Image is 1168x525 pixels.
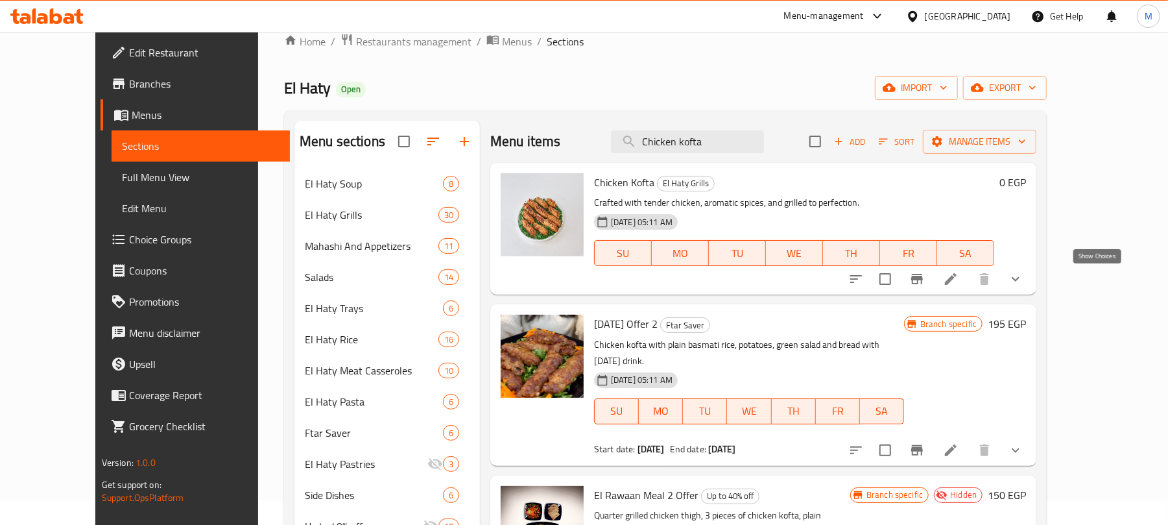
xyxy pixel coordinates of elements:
span: TH [828,244,875,263]
span: El Haty Grills [305,207,438,223]
button: TU [683,398,727,424]
h6: 150 EGP [988,486,1026,504]
span: Sort sections [418,126,449,157]
a: Grocery Checklist [101,411,291,442]
span: Version: [102,454,134,471]
span: Branch specific [861,489,928,501]
span: End date: [670,441,706,458]
button: show more [1000,263,1031,295]
div: Mahashi And Appetizers [305,238,438,254]
div: Ftar Saver6 [294,417,480,448]
span: Choice Groups [129,232,280,247]
span: FR [821,402,855,421]
button: sort-choices [840,435,872,466]
h6: 195 EGP [988,315,1026,333]
button: SU [594,398,639,424]
div: El Haty Trays [305,300,443,316]
button: Manage items [923,130,1036,154]
span: Select section [802,128,829,155]
span: Salads [305,269,438,285]
span: Select all sections [390,128,418,155]
button: SU [594,240,652,266]
span: 10 [439,365,459,377]
a: Coverage Report [101,380,291,411]
button: Branch-specific-item [901,263,933,295]
span: Hidden [945,489,982,501]
button: FR [816,398,860,424]
span: Sort items [870,132,923,152]
span: 11 [439,240,459,252]
span: SA [865,402,899,421]
div: Up to 40% off [701,489,759,504]
span: Get support on: [102,476,161,493]
span: TH [777,402,811,421]
span: Promotions [129,294,280,310]
span: Sections [122,138,280,154]
span: [DATE] 05:11 AM [606,374,678,386]
span: Branch specific [915,318,982,330]
p: Crafted with tender chicken, aromatic spices, and grilled to perfection. [594,195,994,211]
button: TH [823,240,880,266]
li: / [331,34,335,49]
span: El Haty Pasta [305,394,443,409]
a: Sections [112,130,291,162]
p: Chicken kofta with plain basmati rice, potatoes, green salad and bread with [DATE] drink. [594,337,904,369]
span: El Haty Soup [305,176,443,191]
button: Add section [449,126,480,157]
span: 3 [444,458,459,470]
div: items [438,363,459,378]
span: [DATE] 05:11 AM [606,216,678,228]
div: El Haty Grills [657,176,715,191]
button: MO [652,240,709,266]
span: Ftar Saver [661,318,709,333]
div: [GEOGRAPHIC_DATA] [925,9,1010,23]
div: items [443,456,459,472]
b: [DATE] [638,441,665,458]
span: Ftar Saver [305,425,443,441]
span: Coupons [129,263,280,278]
button: WE [766,240,823,266]
button: TH [772,398,816,424]
div: El Haty Trays6 [294,293,480,324]
svg: Show Choices [1008,443,1023,458]
div: items [438,332,459,347]
button: WE [727,398,771,424]
span: 14 [439,271,459,284]
div: Open [336,82,366,97]
span: El Haty Pastries [305,456,427,472]
span: [DATE] Offer 2 [594,314,658,334]
button: sort-choices [840,263,872,295]
div: items [443,425,459,441]
span: 6 [444,427,459,439]
span: Sort [879,134,914,149]
span: El Haty Grills [658,176,714,191]
span: 30 [439,209,459,221]
span: El Haty [284,73,331,103]
span: Upsell [129,356,280,372]
span: Menus [502,34,532,49]
div: Ftar Saver [660,317,710,333]
svg: Inactive section [427,456,443,472]
span: 6 [444,396,459,408]
span: 1.0.0 [136,454,156,471]
span: FR [885,244,932,263]
a: Branches [101,68,291,99]
span: Manage items [933,134,1026,150]
input: search [611,130,764,153]
button: export [963,76,1047,100]
button: TU [709,240,766,266]
span: Full Menu View [122,169,280,185]
span: 8 [444,178,459,190]
a: Menus [486,33,532,50]
a: Edit Restaurant [101,37,291,68]
span: 6 [444,302,459,315]
div: items [443,176,459,191]
span: Branches [129,76,280,92]
div: El Haty Rice [305,332,438,347]
nav: breadcrumb [284,33,1047,50]
span: MO [644,402,678,421]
